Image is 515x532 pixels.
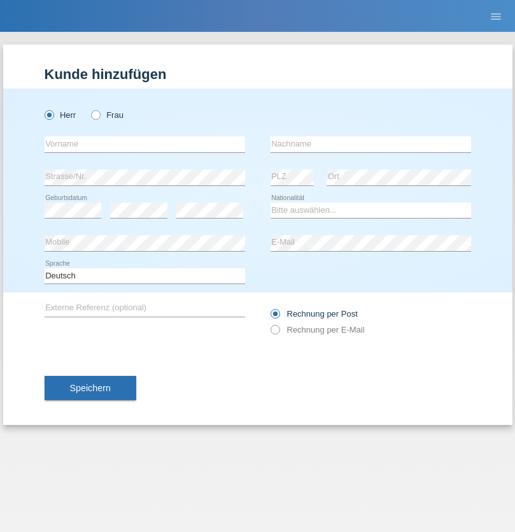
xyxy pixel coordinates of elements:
[45,66,471,82] h1: Kunde hinzufügen
[271,325,279,341] input: Rechnung per E-Mail
[70,383,111,393] span: Speichern
[45,376,136,400] button: Speichern
[91,110,123,120] label: Frau
[91,110,99,119] input: Frau
[271,309,279,325] input: Rechnung per Post
[483,12,509,20] a: menu
[490,10,502,23] i: menu
[271,309,358,319] label: Rechnung per Post
[271,325,365,334] label: Rechnung per E-Mail
[45,110,76,120] label: Herr
[45,110,53,119] input: Herr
